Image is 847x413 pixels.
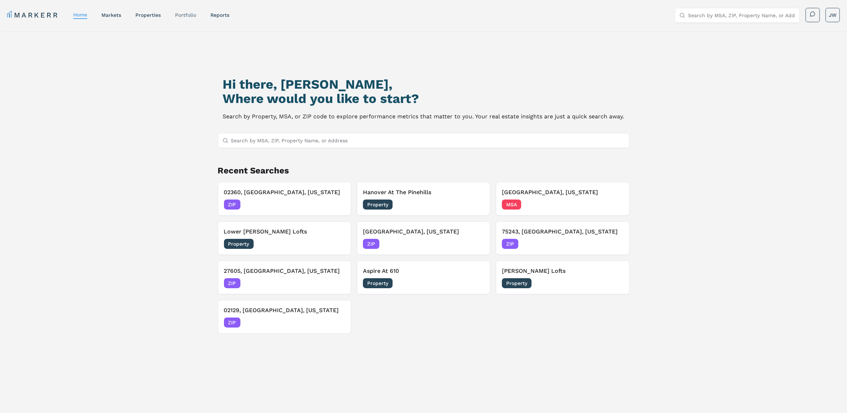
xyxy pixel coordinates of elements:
[210,12,229,18] a: reports
[363,267,484,275] h3: Aspire At 610
[223,92,624,106] h2: Where would you like to start?
[363,239,379,249] span: ZIP
[502,278,532,288] span: Property
[502,267,623,275] h3: [PERSON_NAME] Lofts
[502,188,623,197] h3: [GEOGRAPHIC_DATA], [US_STATE]
[224,278,240,288] span: ZIP
[357,261,490,294] button: Remove Aspire At 610Aspire At 610Property[DATE]
[218,221,351,255] button: Remove Lower Burnside LoftsLower [PERSON_NAME] LoftsProperty[DATE]
[224,239,254,249] span: Property
[135,12,161,18] a: properties
[357,182,490,216] button: Remove Hanover At The PinehillsHanover At The PinehillsProperty[DATE]
[468,240,484,247] span: [DATE]
[829,11,837,19] span: JW
[502,239,518,249] span: ZIP
[502,200,521,210] span: MSA
[223,112,624,122] p: Search by Property, MSA, or ZIP code to explore performance metrics that matter to you. Your real...
[218,261,351,294] button: Remove 27605, Raleigh, North Carolina27605, [GEOGRAPHIC_DATA], [US_STATE]ZIP[DATE]
[496,182,629,216] button: Remove Portland, Oregon[GEOGRAPHIC_DATA], [US_STATE]MSA[DATE]
[218,300,351,334] button: Remove 02129, Charlestown, Massachusetts02129, [GEOGRAPHIC_DATA], [US_STATE]ZIP[DATE]
[496,221,629,255] button: Remove 75243, Dallas, Texas75243, [GEOGRAPHIC_DATA], [US_STATE]ZIP[DATE]
[607,280,623,287] span: [DATE]
[224,267,345,275] h3: 27605, [GEOGRAPHIC_DATA], [US_STATE]
[329,201,345,208] span: [DATE]
[218,165,629,176] h2: Recent Searches
[688,8,795,23] input: Search by MSA, ZIP, Property Name, or Address
[502,227,623,236] h3: 75243, [GEOGRAPHIC_DATA], [US_STATE]
[218,182,351,216] button: Remove 02360, Plymouth, Massachusetts02360, [GEOGRAPHIC_DATA], [US_STATE]ZIP[DATE]
[73,12,87,18] a: home
[363,278,393,288] span: Property
[329,319,345,326] span: [DATE]
[357,221,490,255] button: Remove 75054, Grand Prairie, Texas[GEOGRAPHIC_DATA], [US_STATE]ZIP[DATE]
[224,200,240,210] span: ZIP
[607,201,623,208] span: [DATE]
[224,318,240,328] span: ZIP
[363,200,393,210] span: Property
[224,227,345,236] h3: Lower [PERSON_NAME] Lofts
[329,280,345,287] span: [DATE]
[7,10,59,20] a: MARKERR
[363,188,484,197] h3: Hanover At The Pinehills
[224,188,345,197] h3: 02360, [GEOGRAPHIC_DATA], [US_STATE]
[468,280,484,287] span: [DATE]
[231,133,625,148] input: Search by MSA, ZIP, Property Name, or Address
[224,306,345,315] h3: 02129, [GEOGRAPHIC_DATA], [US_STATE]
[175,12,196,18] a: Portfolio
[468,201,484,208] span: [DATE]
[363,227,484,236] h3: [GEOGRAPHIC_DATA], [US_STATE]
[223,77,624,92] h1: Hi there, [PERSON_NAME],
[101,12,121,18] a: markets
[329,240,345,247] span: [DATE]
[496,261,629,294] button: Remove Walton Lofts[PERSON_NAME] LoftsProperty[DATE]
[826,8,840,22] button: JW
[607,240,623,247] span: [DATE]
